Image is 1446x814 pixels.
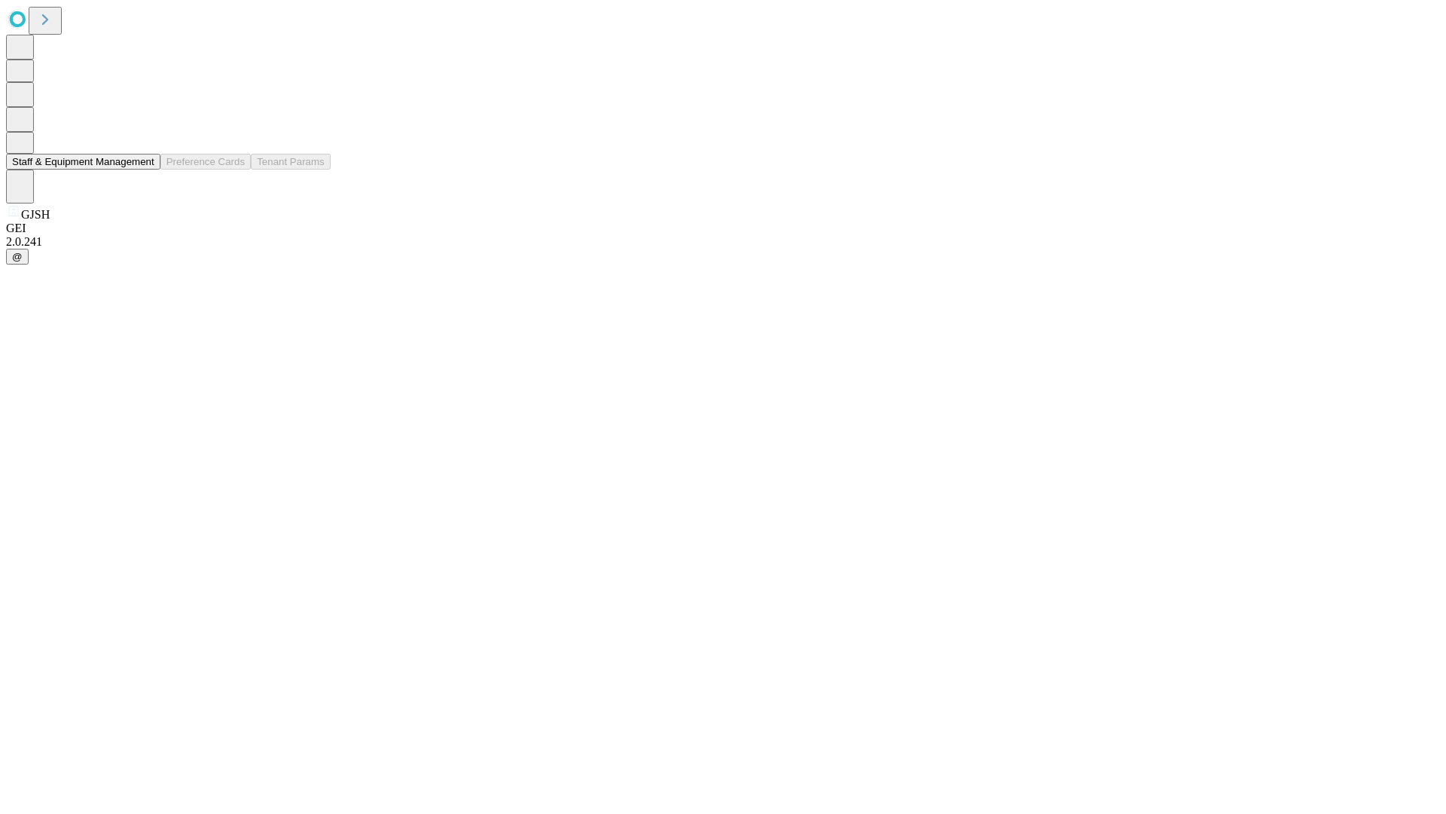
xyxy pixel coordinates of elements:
[21,208,50,221] span: GJSH
[6,235,1440,249] div: 2.0.241
[251,154,331,170] button: Tenant Params
[160,154,251,170] button: Preference Cards
[12,251,23,262] span: @
[6,249,29,265] button: @
[6,154,160,170] button: Staff & Equipment Management
[6,222,1440,235] div: GEI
